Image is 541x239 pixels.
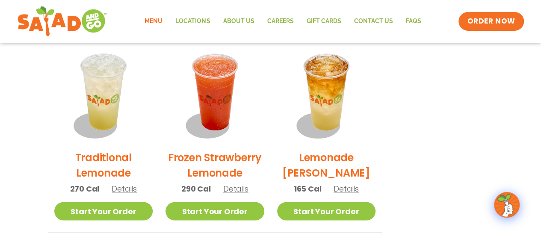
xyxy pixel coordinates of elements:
[223,183,248,194] span: Details
[300,12,347,31] a: GIFT CARDS
[138,12,169,31] a: Menu
[277,45,376,144] img: Product photo for Lemonade Arnold Palmer
[138,12,427,31] nav: Menu
[181,183,211,194] span: 290 Cal
[54,45,153,144] img: Product photo for Traditional Lemonade
[70,183,100,194] span: 270 Cal
[17,4,107,38] img: new-SAG-logo-768×292
[216,12,260,31] a: About Us
[495,193,519,217] img: wpChatIcon
[294,183,322,194] span: 165 Cal
[399,12,427,31] a: FAQs
[112,183,137,194] span: Details
[166,45,264,144] img: Product photo for Frozen Strawberry Lemonade
[467,16,515,27] span: ORDER NOW
[166,150,264,180] h2: Frozen Strawberry Lemonade
[458,12,523,31] a: ORDER NOW
[277,150,376,180] h2: Lemonade [PERSON_NAME]
[54,150,153,180] h2: Traditional Lemonade
[347,12,399,31] a: Contact Us
[277,202,376,220] a: Start Your Order
[334,183,359,194] span: Details
[169,12,216,31] a: Locations
[260,12,300,31] a: Careers
[54,202,153,220] a: Start Your Order
[166,202,264,220] a: Start Your Order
